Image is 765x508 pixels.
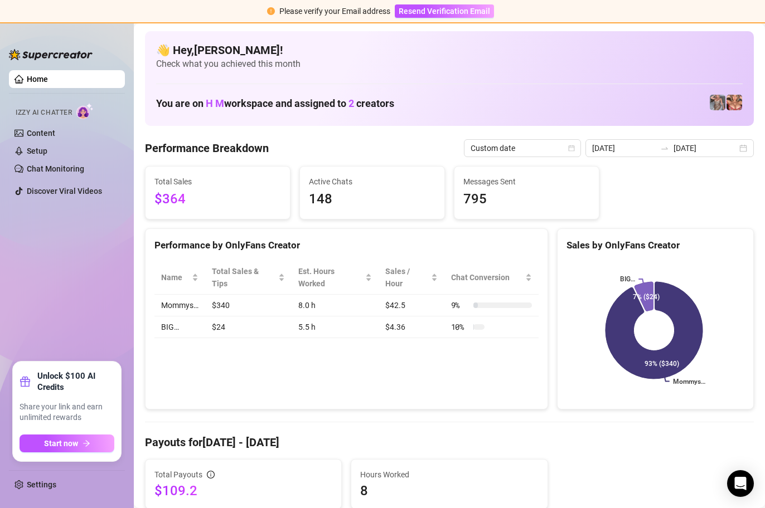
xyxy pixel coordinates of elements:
img: pennylondon [727,95,742,110]
a: Setup [27,146,47,155]
span: to [660,144,669,153]
span: 8 [360,482,538,500]
span: exclamation-circle [267,7,275,15]
h1: You are on workspace and assigned to creators [156,97,394,110]
th: Chat Conversion [444,261,539,295]
span: Izzy AI Chatter [16,108,72,118]
td: $340 [205,295,292,316]
span: 148 [309,189,435,210]
span: 9 % [451,299,469,311]
span: Resend Verification Email [399,7,490,16]
span: Share your link and earn unlimited rewards [20,402,114,423]
span: calendar [568,145,575,152]
h4: 👋 Hey, [PERSON_NAME] ! [156,42,743,58]
a: Home [27,75,48,84]
td: $42.5 [379,295,444,316]
a: Chat Monitoring [27,164,84,173]
div: Please verify your Email address [279,5,390,17]
span: Check what you achieved this month [156,58,743,70]
span: Name [161,271,190,284]
span: Chat Conversion [451,271,523,284]
span: gift [20,376,31,387]
div: Open Intercom Messenger [727,470,754,497]
td: 8.0 h [292,295,379,316]
text: Mommys… [673,378,705,385]
td: $4.36 [379,316,444,338]
div: Performance by OnlyFans Creator [154,238,539,253]
span: Messages Sent [463,175,590,188]
span: swap-right [660,144,669,153]
input: Start date [592,142,656,154]
span: 2 [348,97,354,109]
span: Active Chats [309,175,435,188]
h4: Performance Breakdown [145,140,269,156]
span: 795 [463,189,590,210]
span: Hours Worked [360,468,538,481]
span: Total Sales & Tips [212,265,276,290]
span: H M [206,97,224,109]
span: info-circle [207,471,215,478]
td: BIG… [154,316,205,338]
td: Mommys… [154,295,205,316]
img: logo-BBDzfeDw.svg [9,49,93,60]
th: Sales / Hour [379,261,444,295]
div: Sales by OnlyFans Creator [567,238,744,253]
span: Total Payouts [154,468,202,481]
th: Name [154,261,205,295]
a: Discover Viral Videos [27,187,102,196]
img: pennylondonvip [710,95,725,110]
h4: Payouts for [DATE] - [DATE] [145,434,754,450]
span: Custom date [471,140,574,157]
img: AI Chatter [76,103,94,119]
span: Start now [44,439,78,448]
strong: Unlock $100 AI Credits [37,370,114,393]
button: Start nowarrow-right [20,434,114,452]
span: 10 % [451,321,469,333]
a: Content [27,129,55,138]
td: $24 [205,316,292,338]
span: Total Sales [154,175,281,188]
a: Settings [27,480,56,489]
div: Est. Hours Worked [298,265,363,290]
input: End date [674,142,737,154]
span: $364 [154,189,281,210]
span: $109.2 [154,482,332,500]
span: arrow-right [83,439,90,447]
span: Sales / Hour [385,265,429,290]
text: BIG… [620,275,635,283]
button: Resend Verification Email [395,4,494,18]
td: 5.5 h [292,316,379,338]
th: Total Sales & Tips [205,261,292,295]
